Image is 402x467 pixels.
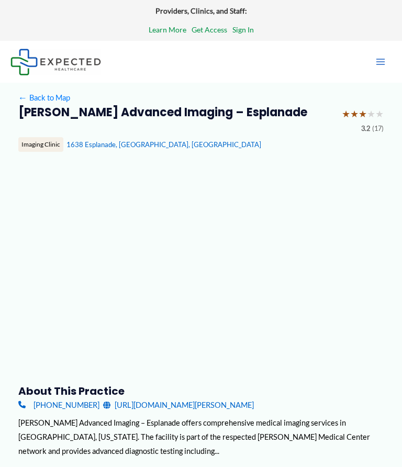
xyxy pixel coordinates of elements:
a: ←Back to Map [18,91,70,105]
strong: Providers, Clinics, and Staff: [155,6,247,15]
h3: About this practice [18,384,384,398]
a: Get Access [192,23,227,37]
span: ★ [367,105,375,123]
span: ★ [359,105,367,123]
a: 1638 Esplanade, [GEOGRAPHIC_DATA], [GEOGRAPHIC_DATA] [66,140,261,149]
button: Main menu toggle [370,51,392,73]
img: Expected Healthcare Logo - side, dark font, small [10,49,101,75]
div: Imaging Clinic [18,137,63,152]
span: ← [18,93,28,103]
span: 3.2 [361,123,370,135]
a: Sign In [232,23,254,37]
h2: [PERSON_NAME] Advanced Imaging – Esplanade [18,105,334,120]
a: [URL][DOMAIN_NAME][PERSON_NAME] [103,398,254,412]
span: ★ [342,105,350,123]
a: [PHONE_NUMBER] [18,398,99,412]
div: [PERSON_NAME] Advanced Imaging – Esplanade offers comprehensive medical imaging services in [GEOG... [18,416,384,458]
span: (17) [372,123,384,135]
span: ★ [350,105,359,123]
a: Learn More [149,23,186,37]
span: ★ [375,105,384,123]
